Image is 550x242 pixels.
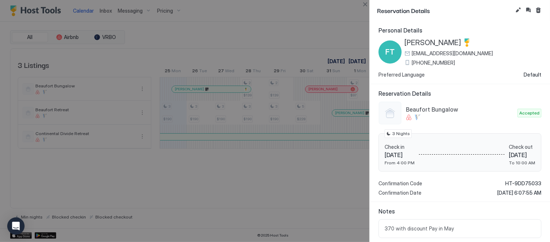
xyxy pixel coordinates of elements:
span: Default [524,72,541,78]
span: HT-9DD75033 [505,180,541,187]
span: Notes [378,208,541,215]
span: FT [385,47,395,57]
span: From 4:00 PM [385,160,415,165]
button: Edit reservation [514,6,523,14]
span: 3 Nights [392,130,410,137]
span: [DATE] [385,151,415,159]
span: [PHONE_NUMBER] [412,60,455,66]
span: [DATE] [509,151,535,159]
span: To 10:00 AM [509,160,535,165]
span: Confirmation Code [378,180,422,187]
div: Open Intercom Messenger [7,217,25,235]
span: Personal Details [378,27,541,34]
span: Confirmation Date [378,190,421,196]
span: Preferred Language [378,72,425,78]
button: Inbox [524,6,533,14]
span: Check out [509,144,535,150]
span: Beaufort Bungalow [406,106,515,113]
span: [EMAIL_ADDRESS][DOMAIN_NAME] [412,50,493,57]
span: 370 with discount Pay in May [385,225,535,232]
span: [PERSON_NAME] [404,38,461,47]
span: Reservation Details [377,6,512,15]
span: Reservation Details [378,90,541,97]
span: [DATE] 6:07:55 AM [497,190,541,196]
span: Accepted [519,110,540,116]
button: Cancel reservation [534,6,543,14]
span: Check in [385,144,415,150]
